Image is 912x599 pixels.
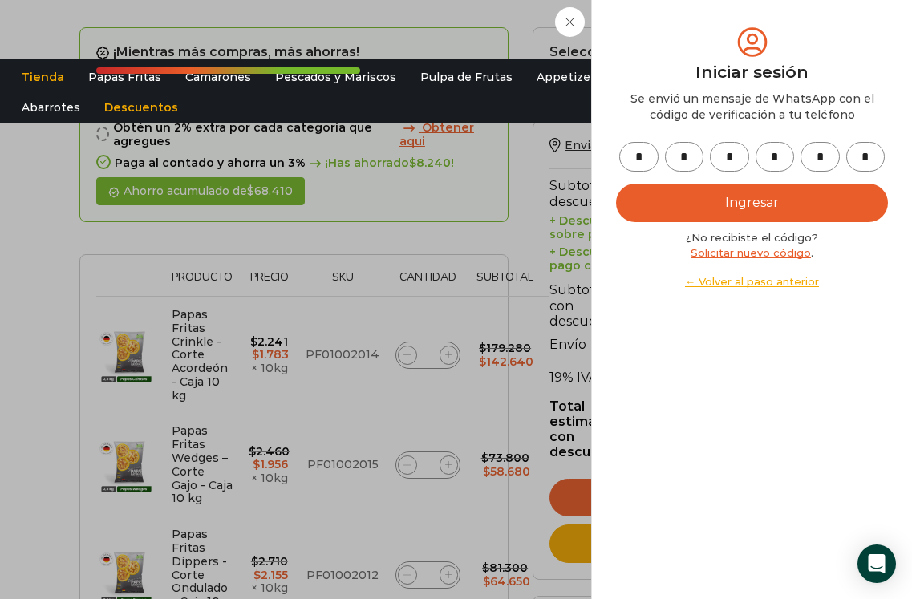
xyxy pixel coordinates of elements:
[857,544,896,583] div: Open Intercom Messenger
[412,62,521,92] a: Pulpa de Frutas
[267,62,404,92] a: Pescados y Mariscos
[14,62,72,92] a: Tienda
[616,184,888,222] button: Ingresar
[734,24,771,60] img: tabler-icon-user-circle.svg
[80,62,169,92] a: Papas Fritas
[616,274,888,289] a: ← Volver al paso anterior
[616,230,888,289] div: ¿No recibiste el código? .
[616,60,888,84] div: Iniciar sesión
[177,62,259,92] a: Camarones
[14,92,88,123] a: Abarrotes
[616,91,888,123] div: Se envió un mensaje de WhatsApp con el código de verificación a tu teléfono
[691,246,811,259] a: Solicitar nuevo código
[96,92,186,123] a: Descuentos
[529,62,610,92] a: Appetizers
